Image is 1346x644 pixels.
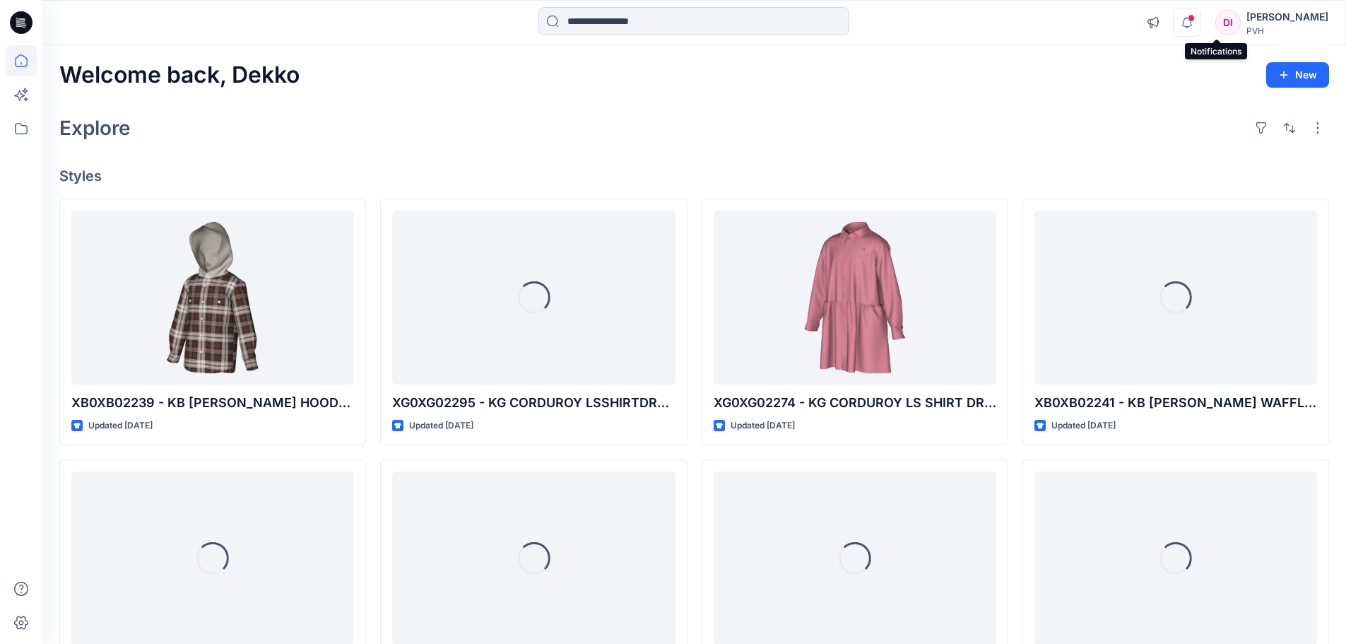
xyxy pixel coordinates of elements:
p: XG0XG02274 - KG CORDUROY LS SHIRT DRESS - PROTO - V01 [714,393,996,413]
a: XB0XB02239 - KB WOLFF HOODED FLNNL OVERSHIRT - PROTO - V01 [71,211,354,385]
div: PVH [1246,25,1328,36]
h4: Styles [59,168,1329,185]
div: DI [1215,10,1241,35]
div: [PERSON_NAME] [1246,8,1328,25]
button: New [1266,62,1329,88]
p: XB0XB02241 - KB [PERSON_NAME] WAFFLE CHECK SHIRT - PROTO - V01 [1034,393,1317,413]
p: XG0XG02295 - KG CORDUROY LSSHIRTDRESS PRINTED - PROTO - V01 [392,393,675,413]
p: Updated [DATE] [88,418,153,433]
a: XG0XG02274 - KG CORDUROY LS SHIRT DRESS - PROTO - V01 [714,211,996,385]
h2: Welcome back, Dekko [59,62,300,88]
p: Updated [DATE] [731,418,795,433]
p: XB0XB02239 - KB [PERSON_NAME] HOODED FLNNL OVERSHIRT - PROTO - V01 [71,393,354,413]
h2: Explore [59,117,131,139]
p: Updated [DATE] [1051,418,1116,433]
p: Updated [DATE] [409,418,473,433]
